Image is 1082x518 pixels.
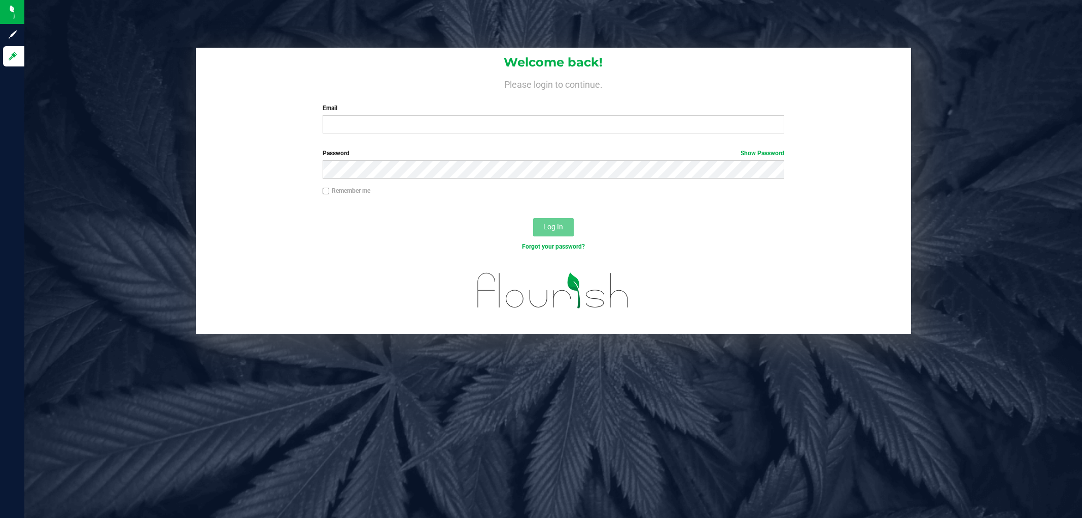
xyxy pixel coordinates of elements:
[196,77,911,89] h4: Please login to continue.
[323,188,330,195] input: Remember me
[464,262,643,319] img: flourish_logo.svg
[323,186,370,195] label: Remember me
[196,56,911,69] h1: Welcome back!
[533,218,574,236] button: Log In
[323,103,784,113] label: Email
[741,150,784,157] a: Show Password
[543,223,563,231] span: Log In
[522,243,585,250] a: Forgot your password?
[8,29,18,40] inline-svg: Sign up
[8,51,18,61] inline-svg: Log in
[323,150,350,157] span: Password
